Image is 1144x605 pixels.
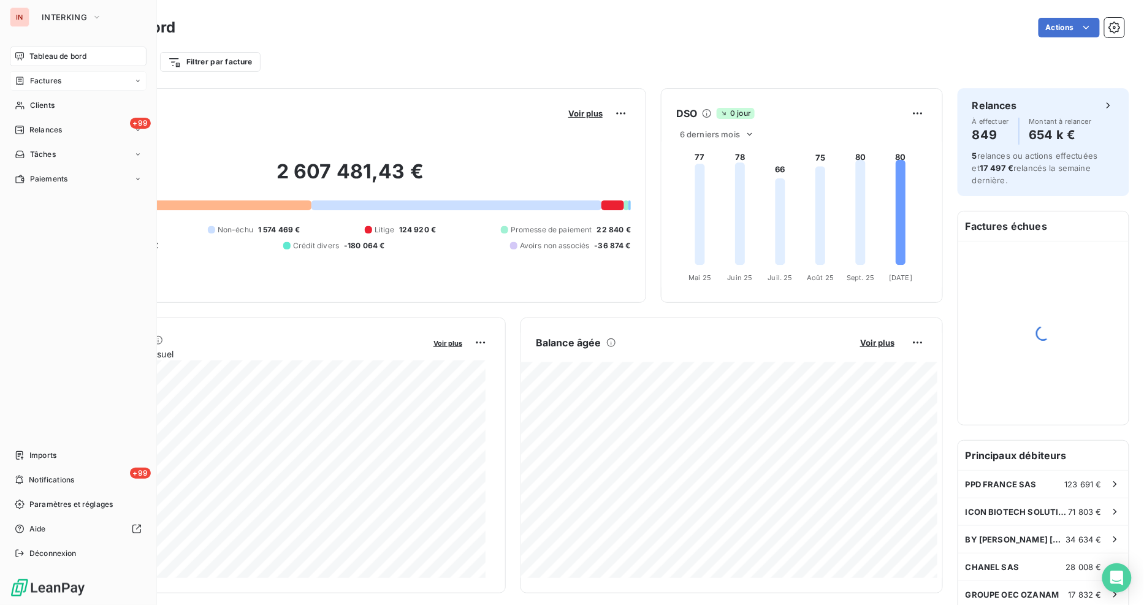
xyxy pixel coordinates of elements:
tspan: [DATE] [889,273,912,282]
button: Filtrer par facture [160,52,261,72]
span: 17 497 € [980,163,1013,173]
tspan: Sept. 25 [847,273,874,282]
span: Tableau de bord [29,51,86,62]
span: Paiements [30,173,67,185]
span: Crédit divers [293,240,339,251]
span: À effectuer [972,118,1009,125]
span: Montant à relancer [1029,118,1092,125]
span: Aide [29,523,46,535]
span: Litige [375,224,394,235]
h6: Balance âgée [536,335,601,350]
span: INTERKING [42,12,87,22]
span: 5 [972,151,977,161]
h2: 2 607 481,43 € [69,159,631,196]
h6: Relances [972,98,1017,113]
span: Factures [30,75,61,86]
span: +99 [130,118,151,129]
span: Déconnexion [29,548,77,559]
span: GROUPE OEC OZANAM [966,590,1059,599]
span: Voir plus [433,339,462,348]
span: Promesse de paiement [511,224,592,235]
span: 22 840 € [597,224,631,235]
span: Avoirs non associés [520,240,590,251]
tspan: Juin 25 [728,273,753,282]
button: Actions [1039,18,1100,37]
span: -180 064 € [344,240,385,251]
tspan: Août 25 [807,273,834,282]
span: Notifications [29,474,74,485]
img: Logo LeanPay [10,578,86,598]
a: Aide [10,519,147,539]
span: Imports [29,450,56,461]
span: BY [PERSON_NAME] [PERSON_NAME] COMPANIES [966,535,1066,544]
tspan: Mai 25 [688,273,711,282]
span: 123 691 € [1065,479,1102,489]
span: Paramètres et réglages [29,499,113,510]
h4: 654 k € [1029,125,1092,145]
span: relances ou actions effectuées et relancés la semaine dernière. [972,151,1098,185]
span: 1 574 469 € [258,224,300,235]
button: Voir plus [565,108,606,119]
span: +99 [130,468,151,479]
span: Relances [29,124,62,135]
tspan: Juil. 25 [768,273,793,282]
span: 17 832 € [1069,590,1102,599]
h6: Factures échues [958,211,1129,241]
h6: Principaux débiteurs [958,441,1129,470]
span: 71 803 € [1069,507,1102,517]
span: 124 920 € [399,224,436,235]
span: 34 634 € [1066,535,1102,544]
span: Voir plus [860,338,894,348]
h6: DSO [676,106,697,121]
span: PPD FRANCE SAS [966,479,1037,489]
span: Non-échu [218,224,253,235]
span: Voir plus [568,108,603,118]
h4: 849 [972,125,1009,145]
span: Chiffre d'affaires mensuel [69,348,425,360]
span: 28 008 € [1066,562,1102,572]
span: Clients [30,100,55,111]
span: -36 874 € [595,240,631,251]
span: 6 derniers mois [680,129,740,139]
span: ICON BIOTECH SOLUTION [966,507,1069,517]
span: Tâches [30,149,56,160]
button: Voir plus [856,337,898,348]
div: IN [10,7,29,27]
span: 0 jour [717,108,755,119]
div: Open Intercom Messenger [1102,563,1132,593]
button: Voir plus [430,337,466,348]
span: CHANEL SAS [966,562,1020,572]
